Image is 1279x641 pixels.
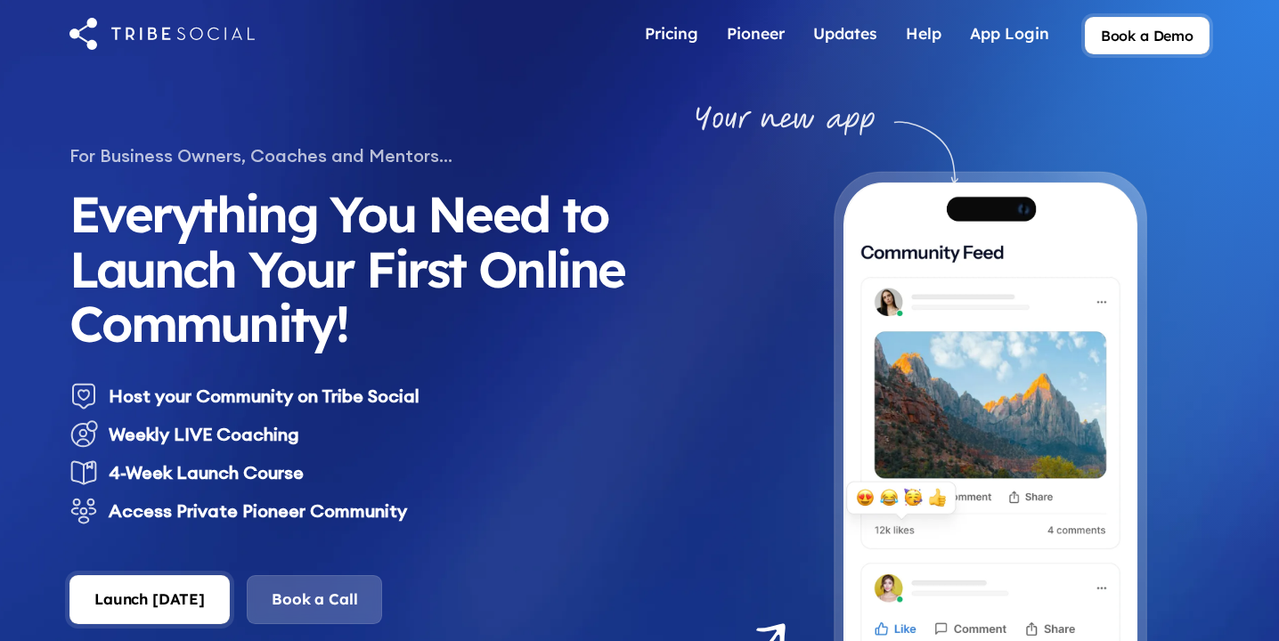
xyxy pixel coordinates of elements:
a: Book a Call [247,575,382,623]
strong: Weekly LIVE Coaching [109,423,299,445]
strong: Host your Community on Tribe Social [109,385,420,407]
div: Pioneer [727,23,785,43]
a: Pioneer [713,16,799,54]
div: App Login [970,23,1049,43]
a: Pricing [631,16,713,54]
strong: Access Private Pioneer Community [109,499,407,522]
strong: 4-Week Launch Course [109,461,304,483]
div: Updates [813,23,877,43]
div: For Business Owners, Coaches and Mentors... [69,142,728,169]
a: App Login [956,16,1063,54]
h1: Everything You Need to Launch Your First Online Community! [69,169,728,361]
a: home [69,18,255,53]
a: Updates [799,16,892,54]
a: Launch [DATE] [69,575,230,623]
a: Book a Demo [1085,17,1210,54]
a: Help [892,16,956,54]
div: Help [906,23,941,43]
div: Pricing [645,23,698,43]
